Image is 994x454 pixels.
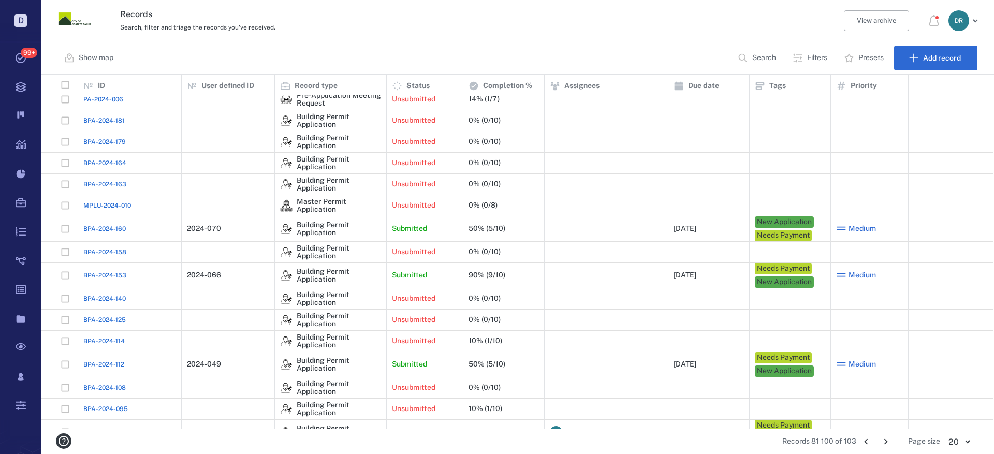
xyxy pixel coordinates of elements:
[392,247,435,257] p: Unsubmitted
[392,137,435,147] p: Unsubmitted
[674,225,696,232] div: [DATE]
[392,158,435,168] p: Unsubmitted
[858,53,884,63] p: Presets
[392,336,435,346] p: Unsubmitted
[469,248,501,256] div: 0% (0/10)
[757,366,812,376] div: New Application
[280,199,293,212] img: icon Master Permit Application
[752,53,776,63] p: Search
[280,93,293,106] img: icon Pre-Application Meeting Request
[908,436,940,447] span: Page size
[894,46,977,70] button: Add record
[807,53,827,63] p: Filters
[83,247,126,257] a: BPA-2024-158
[83,116,125,125] a: BPA-2024-181
[280,292,293,305] div: Building Permit Application
[297,113,381,129] div: Building Permit Application
[280,269,293,282] img: icon Building Permit Application
[280,246,293,258] img: icon Building Permit Application
[280,403,293,415] img: icon Building Permit Application
[23,7,45,17] span: Help
[297,268,381,284] div: Building Permit Application
[849,359,876,370] span: Medium
[280,292,293,305] img: icon Building Permit Application
[280,178,293,191] div: Building Permit Application
[83,180,126,189] a: BPA-2024-163
[940,436,977,448] div: 20
[838,46,892,70] button: Presets
[58,3,91,39] a: Go home
[297,221,381,237] div: Building Permit Application
[732,46,784,70] button: Search
[469,116,501,124] div: 0% (0/10)
[392,179,435,189] p: Unsubmitted
[688,81,719,91] p: Due date
[297,312,381,328] div: Building Permit Application
[483,81,532,91] p: Completion %
[782,436,856,447] span: Records 81-100 of 103
[566,427,626,437] span: [PERSON_NAME]
[469,405,502,413] div: 10% (1/10)
[120,8,684,21] h3: Records
[469,138,501,145] div: 0% (0/10)
[469,225,505,232] div: 50% (5/10)
[297,424,381,441] div: Building Permit Application
[392,404,435,414] p: Unsubmitted
[280,335,293,347] div: Building Permit Application
[83,294,126,303] a: BPA-2024-140
[83,137,126,147] a: BPA-2024-179
[406,81,430,91] p: Status
[280,93,293,106] div: Pre-Application Meeting Request
[187,271,221,279] div: 2024-066
[83,271,126,280] a: BPA-2024-153
[187,225,221,232] div: 2024-070
[469,384,501,391] div: 0% (0/10)
[98,81,105,91] p: ID
[392,359,427,370] p: Submitted
[297,401,381,417] div: Building Permit Application
[392,200,435,211] p: Unsubmitted
[297,244,381,260] div: Building Permit Application
[83,158,126,168] a: BPA-2024-164
[757,353,810,363] div: Needs Payment
[83,428,127,437] span: BPA-2024-050
[469,180,501,188] div: 0% (0/10)
[280,426,293,438] div: Building Permit Application
[83,315,126,325] a: BPA-2024-125
[849,224,876,234] span: Medium
[948,10,969,31] div: D R
[469,316,501,324] div: 0% (0/10)
[280,335,293,347] img: icon Building Permit Application
[83,201,131,210] a: MPLU-2024-010
[757,217,812,227] div: New Application
[83,336,125,346] span: BPA-2024-114
[83,383,126,392] span: BPA-2024-108
[878,433,894,450] button: Go to next page
[83,360,124,369] a: BPA-2024-112
[469,295,501,302] div: 0% (0/10)
[674,360,696,368] div: [DATE]
[280,178,293,191] img: icon Building Permit Application
[280,136,293,148] div: Building Permit Application
[297,198,381,214] div: Master Permit Application
[469,201,498,209] div: 0% (0/8)
[201,81,254,91] p: User defined ID
[280,314,293,326] div: Building Permit Application
[58,3,91,36] img: Granite Falls logo
[786,46,836,70] button: Filters
[280,114,293,127] div: Building Permit Application
[392,427,427,437] p: Submitted
[392,224,427,234] p: Submitted
[280,223,293,235] div: Building Permit Application
[83,95,123,104] span: PA-2024-006
[564,81,600,91] p: Assignees
[392,270,427,281] p: Submitted
[469,95,500,103] div: 14% (1/7)
[856,433,896,450] nav: pagination navigation
[280,199,293,212] div: Master Permit Application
